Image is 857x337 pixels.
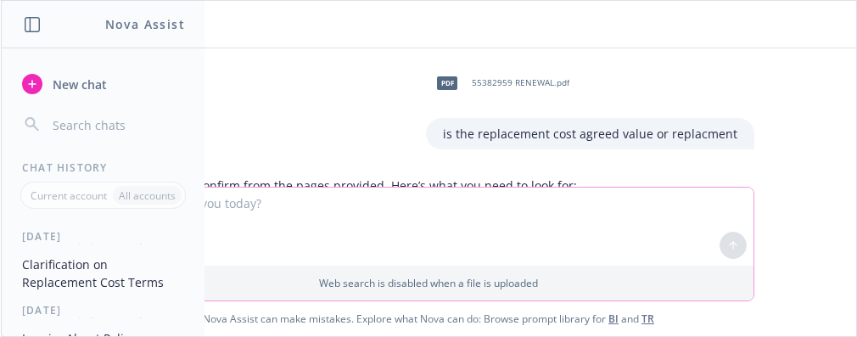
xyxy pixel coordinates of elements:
span: pdf [437,76,457,89]
span: Nova Assist can make mistakes. Explore what Nova can do: Browse prompt library for and [8,301,849,336]
span: New chat [49,76,107,93]
a: BI [608,312,619,326]
p: I’m unable to confirm from the pages provided. Here’s what you need to look for: [120,177,737,194]
div: [DATE] [2,229,204,244]
p: All accounts [119,188,176,203]
div: pdf55382959 RENEWAL.pdf [426,62,573,104]
p: Web search is disabled when a file is uploaded [114,276,743,290]
span: 55382959 RENEWAL.pdf [472,77,569,88]
button: New chat [15,69,191,99]
div: [DATE] [2,303,204,317]
p: Current account [31,188,107,203]
a: TR [641,312,654,326]
p: is the replacement cost agreed value or replacment [443,125,737,143]
h1: Nova Assist [105,15,185,33]
button: Clarification on Replacement Cost Terms [15,250,191,296]
div: Chat History [2,160,204,175]
input: Search chats [49,113,184,137]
